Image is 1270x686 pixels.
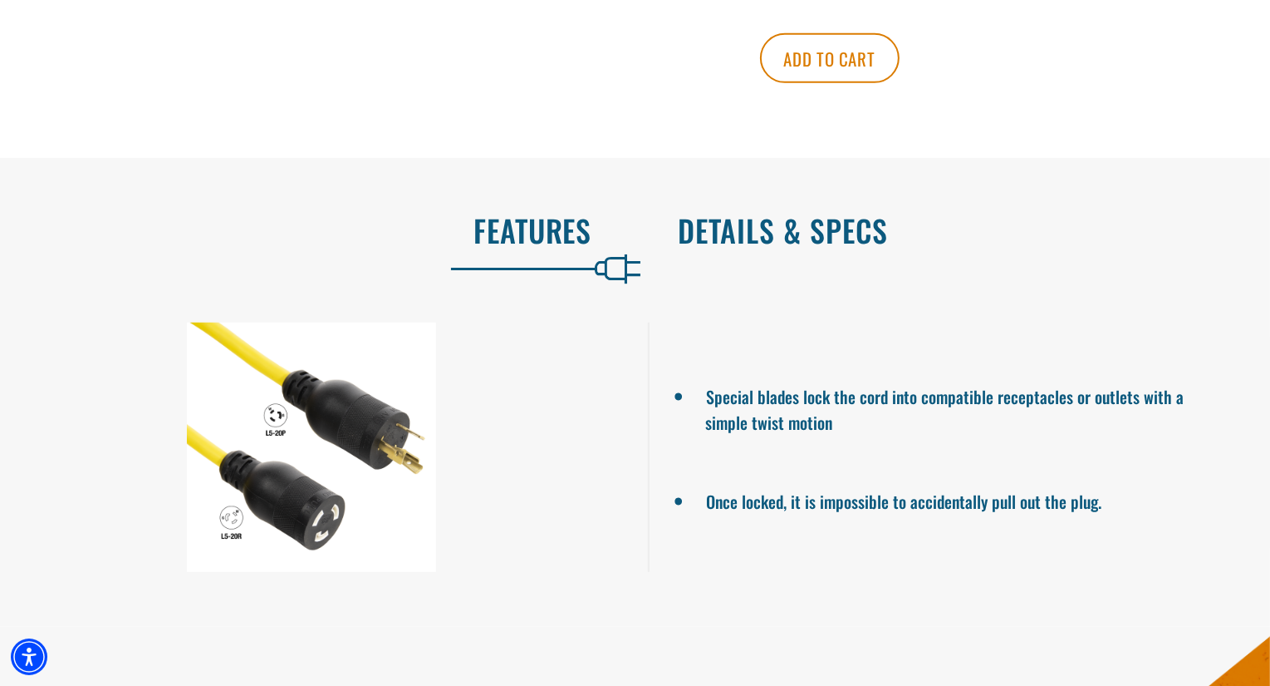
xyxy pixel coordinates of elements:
button: Add to cart [760,33,900,83]
h2: Details & Specs [679,213,1236,248]
h2: Features [35,213,592,248]
div: Accessibility Menu [11,639,47,675]
li: Special blades lock the cord into compatible receptacles or outlets with a simple twist motion [706,380,1213,435]
li: Once locked, it is impossible to accidentally pull out the plug. [706,485,1213,515]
